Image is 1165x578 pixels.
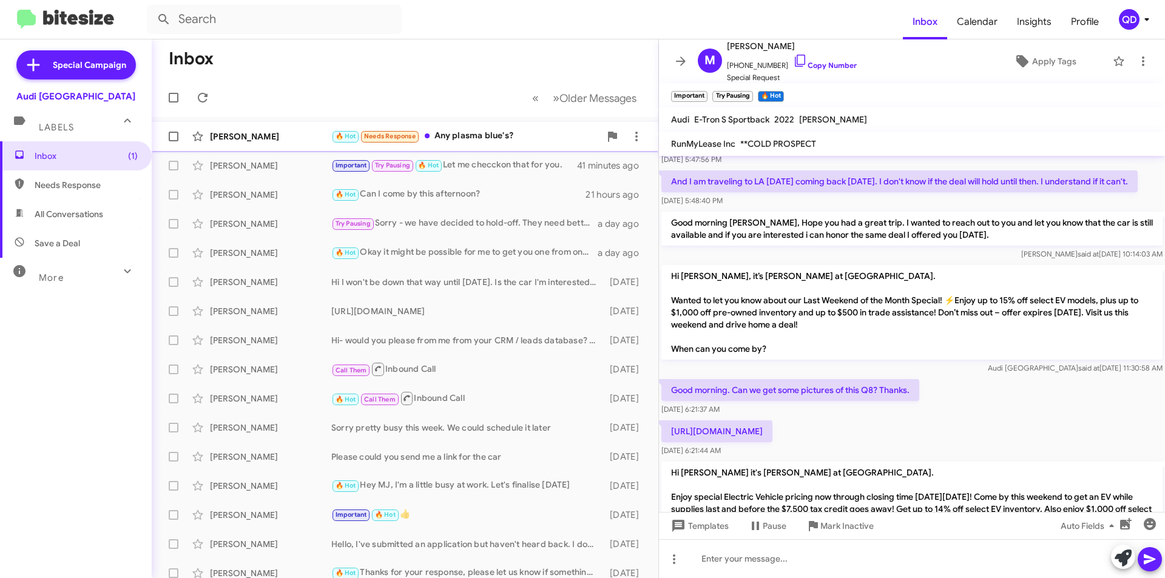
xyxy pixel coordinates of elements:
small: Try Pausing [712,91,752,102]
div: 👍 [331,508,604,522]
div: Sorry pretty busy this week. We could schedule it later [331,422,604,434]
div: [DATE] [604,422,649,434]
div: [DATE] [604,538,649,550]
div: [PERSON_NAME] [210,160,331,172]
span: 🔥 Hot [336,190,356,198]
span: [DATE] 6:21:37 AM [661,405,720,414]
span: [DATE] 5:47:56 PM [661,155,721,164]
div: a day ago [598,218,649,230]
span: Labels [39,122,74,133]
span: Call Them [336,366,367,374]
span: Needs Response [364,132,416,140]
span: E-Tron S Sportback [694,114,769,125]
div: Hey MJ, I'm a little busy at work. Let's finalise [DATE] [331,479,604,492]
span: 🔥 Hot [336,569,356,577]
span: (1) [128,150,138,162]
span: 🔥 Hot [336,482,356,489]
a: Profile [1061,4,1109,39]
nav: Page navigation example [525,86,644,110]
span: Try Pausing [375,161,410,169]
small: Important [671,91,707,102]
button: Previous [525,86,546,110]
a: Copy Number [793,61,857,70]
small: 🔥 Hot [758,91,784,102]
input: Search [147,5,402,34]
div: [DATE] [604,392,649,405]
span: [DATE] 5:48:40 PM [661,196,723,205]
a: Calendar [947,4,1007,39]
div: [URL][DOMAIN_NAME] [331,305,604,317]
span: **COLD PROSPECT [740,138,816,149]
span: RunMyLease Inc [671,138,735,149]
span: More [39,272,64,283]
span: Special Campaign [53,59,126,71]
span: [PERSON_NAME] [727,39,857,53]
div: [PERSON_NAME] [210,509,331,521]
p: Hi [PERSON_NAME], it’s [PERSON_NAME] at [GEOGRAPHIC_DATA]. Wanted to let you know about our Last ... [661,265,1163,360]
div: [DATE] [604,276,649,288]
div: Inbound Call [331,361,604,377]
div: [PERSON_NAME] [210,247,331,259]
span: Important [336,161,367,169]
div: QD [1119,9,1140,30]
div: [DATE] [604,480,649,492]
span: [PHONE_NUMBER] [727,53,857,72]
h1: Inbox [169,49,214,69]
span: » [553,90,559,106]
button: Templates [659,515,738,537]
span: Templates [669,515,729,537]
div: [PERSON_NAME] [210,130,331,143]
div: [PERSON_NAME] [210,392,331,405]
div: [DATE] [604,334,649,346]
div: [DATE] [604,451,649,463]
div: Please could you send me a link for the car [331,451,604,463]
p: Hi [PERSON_NAME] it's [PERSON_NAME] at [GEOGRAPHIC_DATA]. Enjoy special Electric Vehicle pricing ... [661,462,1163,556]
div: [PERSON_NAME] [210,480,331,492]
span: said at [1078,249,1099,258]
div: 41 minutes ago [577,160,649,172]
span: 🔥 Hot [375,511,396,519]
span: Special Request [727,72,857,84]
span: Auto Fields [1061,515,1119,537]
span: M [704,51,715,70]
a: Insights [1007,4,1061,39]
div: [PERSON_NAME] [210,451,331,463]
span: Try Pausing [336,220,371,227]
a: Inbox [903,4,947,39]
span: 🔥 Hot [336,132,356,140]
span: 2022 [774,114,794,125]
span: [PERSON_NAME] [DATE] 10:14:03 AM [1021,249,1163,258]
span: « [532,90,539,106]
div: [DATE] [604,305,649,317]
div: [PERSON_NAME] [210,538,331,550]
span: Older Messages [559,92,637,105]
span: 🔥 Hot [336,395,356,403]
span: Save a Deal [35,237,80,249]
div: [DATE] [604,363,649,375]
span: [DATE] 6:21:44 AM [661,446,721,455]
div: Any plasma blue's? [331,129,600,143]
div: [PERSON_NAME] [210,218,331,230]
button: Pause [738,515,796,537]
div: Inbound Call [331,391,604,406]
div: 21 hours ago [586,189,649,201]
button: Apply Tags [982,50,1107,72]
div: Okay it might be possible for me to get you one from one of my sister stores. When are you lookin... [331,246,598,260]
p: Good morning [PERSON_NAME], Hope you had a great trip. I wanted to reach out to you and let you k... [661,212,1163,246]
span: Needs Response [35,179,138,191]
div: Hello, I've submitted an application but haven't heard back. I don't want to do the trip out ther... [331,538,604,550]
span: Inbox [35,150,138,162]
div: Sorry - we have decided to hold-off. They need better paint colors for the e-trons [331,217,598,230]
span: Audi [671,114,689,125]
span: Call Them [364,395,396,403]
span: [PERSON_NAME] [799,114,867,125]
button: Mark Inactive [796,515,883,537]
div: Let me checckon that for you. [331,158,577,172]
div: a day ago [598,247,649,259]
p: Good morning. Can we get some pictures of this Q8? Thanks. [661,379,919,401]
button: Auto Fields [1051,515,1129,537]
